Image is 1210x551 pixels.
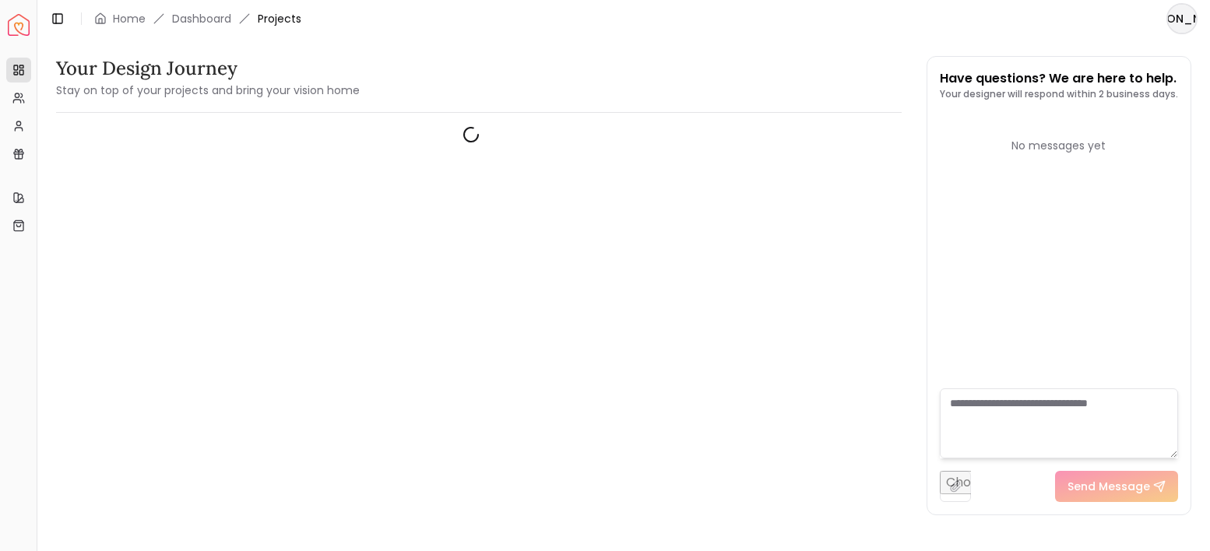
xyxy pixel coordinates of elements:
nav: breadcrumb [94,11,301,26]
h3: Your Design Journey [56,56,360,81]
a: Dashboard [172,11,231,26]
div: No messages yet [940,138,1179,153]
span: [PERSON_NAME] [1168,5,1196,33]
img: Spacejoy Logo [8,14,30,36]
button: [PERSON_NAME] [1166,3,1198,34]
p: Have questions? We are here to help. [940,69,1178,88]
p: Your designer will respond within 2 business days. [940,88,1178,100]
span: Projects [258,11,301,26]
a: Home [113,11,146,26]
small: Stay on top of your projects and bring your vision home [56,82,360,98]
a: Spacejoy [8,14,30,36]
